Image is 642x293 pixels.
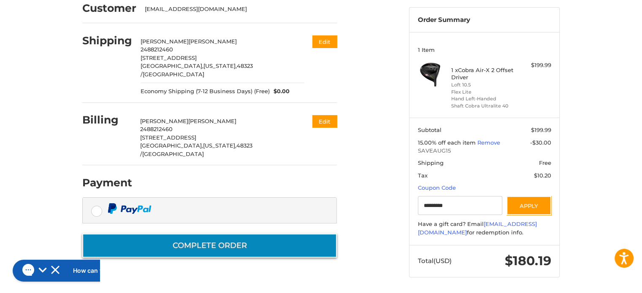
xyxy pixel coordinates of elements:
[145,5,329,13] div: [EMAIL_ADDRESS][DOMAIN_NAME]
[572,270,642,293] iframe: Google Customer Reviews
[203,62,237,69] span: [US_STATE],
[141,62,253,78] span: 48323 /
[82,113,132,126] h2: Billing
[451,67,516,81] h4: 1 x Cobra Air-X 2 Offset Driver
[141,87,270,96] span: Economy Shipping (7-12 Business Days) (Free)
[505,253,551,269] span: $180.19
[140,142,203,149] span: [GEOGRAPHIC_DATA],
[108,203,152,214] img: PayPal icon
[418,126,442,133] span: Subtotal
[531,126,551,133] span: $199.99
[140,118,188,124] span: [PERSON_NAME]
[539,159,551,166] span: Free
[418,46,551,53] h3: 1 Item
[477,139,500,146] a: Remove
[141,38,189,45] span: [PERSON_NAME]
[418,220,551,237] div: Have a gift card? Email for redemption info.
[530,139,551,146] span: -$30.00
[188,118,236,124] span: [PERSON_NAME]
[451,102,516,110] li: Shaft Cobra Ultralite 40
[507,196,551,215] button: Apply
[418,139,477,146] span: 15.00% off each item
[189,38,237,45] span: [PERSON_NAME]
[4,3,102,25] button: Open gorgias live chat
[418,172,428,179] span: Tax
[140,134,196,141] span: [STREET_ADDRESS]
[451,81,516,89] li: Loft 10.5
[8,257,100,285] iframe: Gorgias live chat messenger
[65,10,117,18] h1: How can we help?
[534,172,551,179] span: $10.20
[203,142,236,149] span: [US_STATE],
[418,220,537,236] a: [EMAIL_ADDRESS][DOMAIN_NAME]
[140,142,252,157] span: 48323 /
[140,126,173,132] span: 2488212460
[312,115,337,127] button: Edit
[141,62,203,69] span: [GEOGRAPHIC_DATA],
[141,46,173,53] span: 2488212460
[143,71,204,78] span: [GEOGRAPHIC_DATA]
[141,54,197,61] span: [STREET_ADDRESS]
[82,176,132,189] h2: Payment
[270,87,290,96] span: $0.00
[82,34,132,47] h2: Shipping
[418,147,551,155] span: SAVEAUG15
[82,2,136,15] h2: Customer
[312,35,337,48] button: Edit
[418,16,551,24] h3: Order Summary
[142,151,204,157] span: [GEOGRAPHIC_DATA]
[82,234,337,258] button: Complete order
[418,184,456,191] a: Coupon Code
[518,61,551,70] div: $199.99
[418,196,503,215] input: Gift Certificate or Coupon Code
[451,95,516,102] li: Hand Left-Handed
[451,89,516,96] li: Flex Lite
[418,257,452,265] span: Total (USD)
[418,159,444,166] span: Shipping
